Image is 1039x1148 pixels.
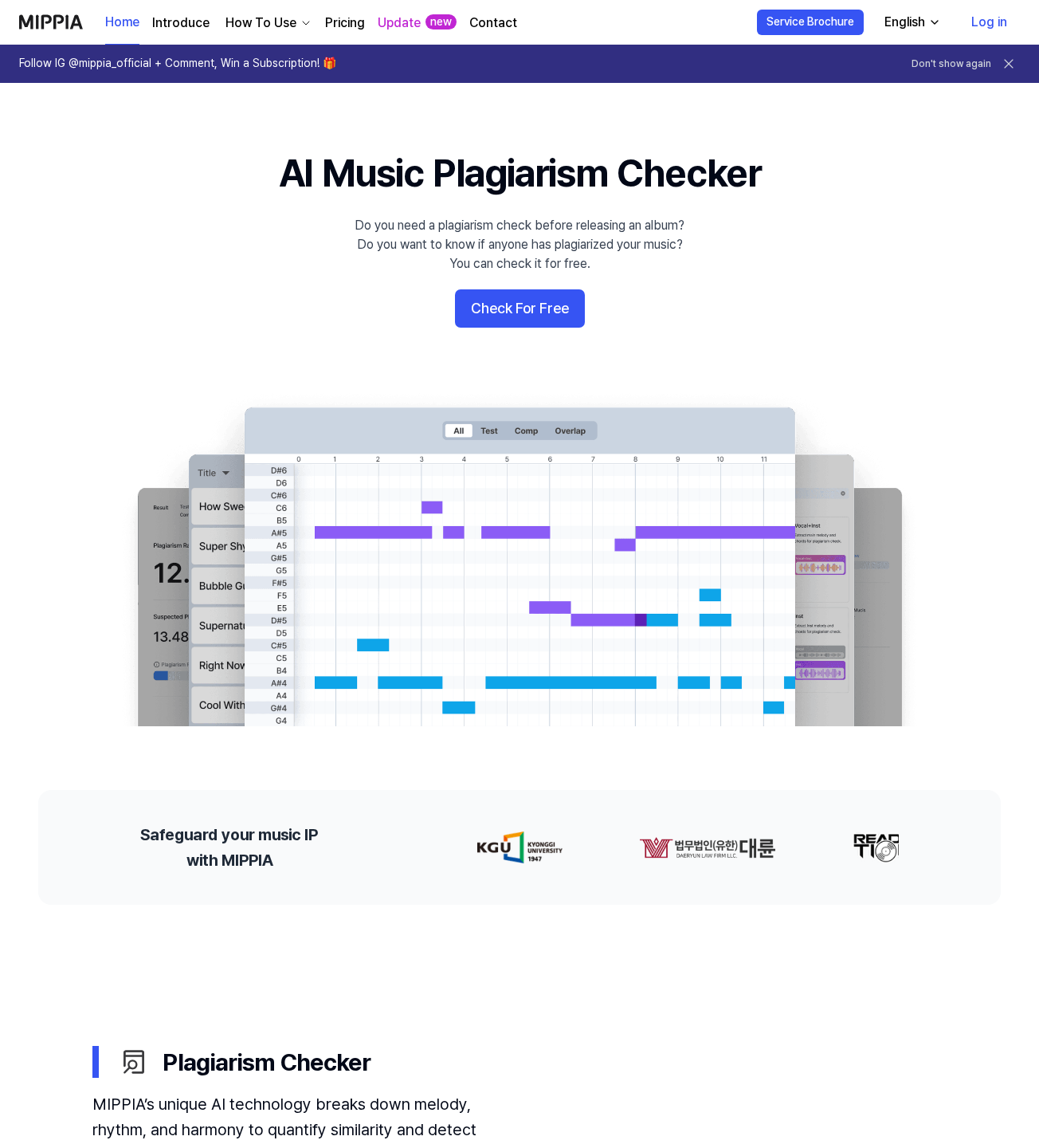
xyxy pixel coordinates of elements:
img: main Image [105,391,934,726]
div: Plagiarism Checker [118,1045,947,1079]
button: Don't show again [912,57,991,71]
div: How To Use [222,14,300,33]
button: Plagiarism Checker [92,1032,947,1091]
div: new [425,14,457,30]
a: Update [378,14,421,33]
a: Pricing [325,14,365,33]
button: English [872,6,951,38]
a: Contact [469,14,517,33]
h2: Safeguard your music IP with MIPPIA [140,822,318,873]
h1: Follow IG @mippia_official + Comment, Win a Subscription! 🎁 [19,56,336,72]
img: partner-logo-0 [474,832,559,863]
h1: AI Music Plagiarism Checker [279,147,761,200]
button: Service Brochure [757,10,864,35]
img: partner-logo-1 [636,832,773,863]
div: Do you need a plagiarism check before releasing an album? Do you want to know if anyone has plagi... [355,216,684,273]
div: English [881,13,928,32]
img: partner-logo-2 [849,832,912,863]
a: Home [105,1,139,45]
button: Check For Free [455,289,585,328]
button: How To Use [222,14,312,33]
a: Introduce [152,14,210,33]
